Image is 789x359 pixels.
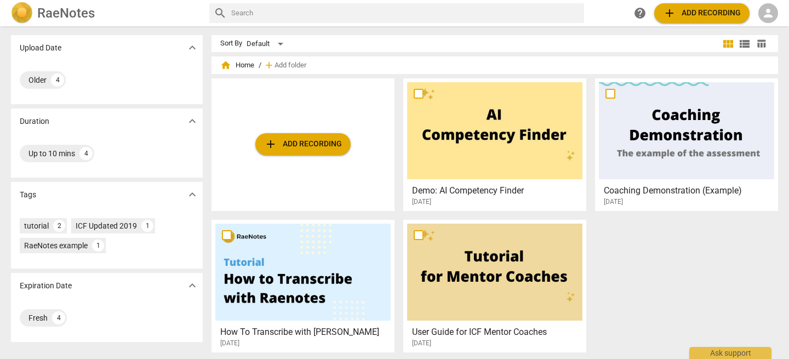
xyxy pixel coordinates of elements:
[28,148,75,159] div: Up to 10 mins
[220,339,239,348] span: [DATE]
[53,220,65,232] div: 2
[79,147,93,160] div: 4
[412,184,584,197] h3: Demo: AI Competency Finder
[141,220,153,232] div: 1
[762,7,775,20] span: person
[275,61,306,70] span: Add folder
[412,326,584,339] h3: User Guide for ICF Mentor Coaches
[92,240,104,252] div: 1
[20,280,72,292] p: Expiration Date
[756,38,767,49] span: table_chart
[599,82,774,206] a: Coaching Demonstration (Example)[DATE]
[220,39,242,48] div: Sort By
[264,60,275,71] span: add
[604,184,775,197] h3: Coaching Demonstration (Example)
[264,138,342,151] span: Add recording
[186,41,199,54] span: expand_more
[28,75,47,86] div: Older
[264,138,277,151] span: add
[689,347,771,359] div: Ask support
[663,7,741,20] span: Add recording
[186,115,199,128] span: expand_more
[633,7,647,20] span: help
[220,60,231,71] span: home
[255,133,351,155] button: Upload
[24,240,88,251] div: RaeNotes example
[20,189,36,201] p: Tags
[654,3,750,23] button: Upload
[663,7,676,20] span: add
[259,61,261,70] span: /
[76,220,137,231] div: ICF Updated 2019
[184,39,201,56] button: Show more
[720,36,736,52] button: Tile view
[52,311,65,324] div: 4
[184,277,201,294] button: Show more
[407,82,582,206] a: Demo: AI Competency Finder[DATE]
[630,3,650,23] a: Help
[20,116,49,127] p: Duration
[28,312,48,323] div: Fresh
[722,37,735,50] span: view_module
[220,60,254,71] span: Home
[412,339,431,348] span: [DATE]
[247,35,287,53] div: Default
[220,326,392,339] h3: How To Transcribe with RaeNotes
[231,4,580,22] input: Search
[184,113,201,129] button: Show more
[20,42,61,54] p: Upload Date
[184,186,201,203] button: Show more
[11,2,201,24] a: LogoRaeNotes
[186,188,199,201] span: expand_more
[215,224,391,347] a: How To Transcribe with [PERSON_NAME][DATE]
[412,197,431,207] span: [DATE]
[407,224,582,347] a: User Guide for ICF Mentor Coaches[DATE]
[51,73,64,87] div: 4
[24,220,49,231] div: tutorial
[736,36,753,52] button: List view
[37,5,95,21] h2: RaeNotes
[11,2,33,24] img: Logo
[186,279,199,292] span: expand_more
[214,7,227,20] span: search
[738,37,751,50] span: view_list
[753,36,769,52] button: Table view
[604,197,623,207] span: [DATE]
